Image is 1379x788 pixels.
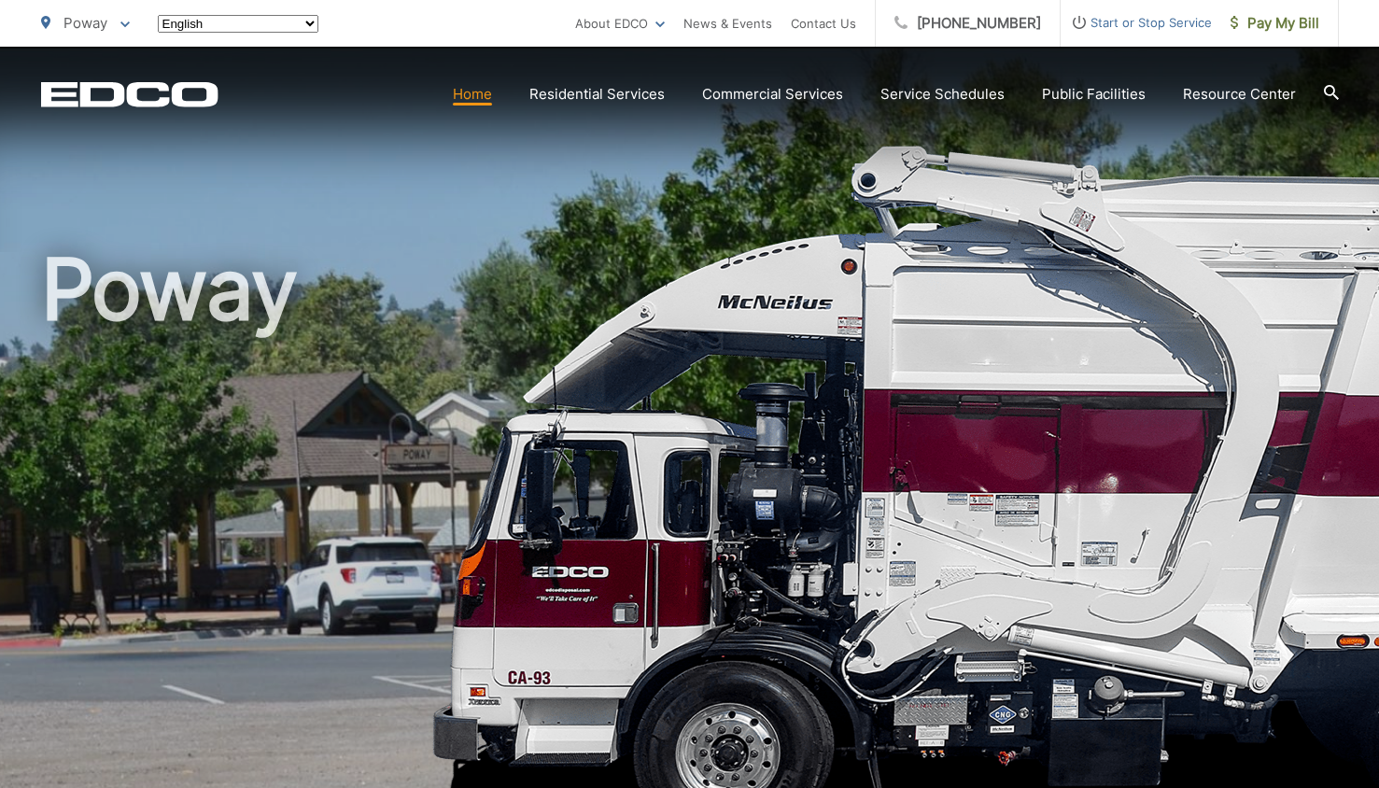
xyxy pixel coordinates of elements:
span: Pay My Bill [1231,12,1319,35]
a: Public Facilities [1042,83,1146,106]
a: Service Schedules [880,83,1005,106]
select: Select a language [158,15,318,33]
a: Home [453,83,492,106]
a: Contact Us [791,12,856,35]
a: Residential Services [529,83,665,106]
a: News & Events [683,12,772,35]
a: Commercial Services [702,83,843,106]
a: EDCD logo. Return to the homepage. [41,81,218,107]
a: About EDCO [575,12,665,35]
a: Resource Center [1183,83,1296,106]
span: Poway [63,14,107,32]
